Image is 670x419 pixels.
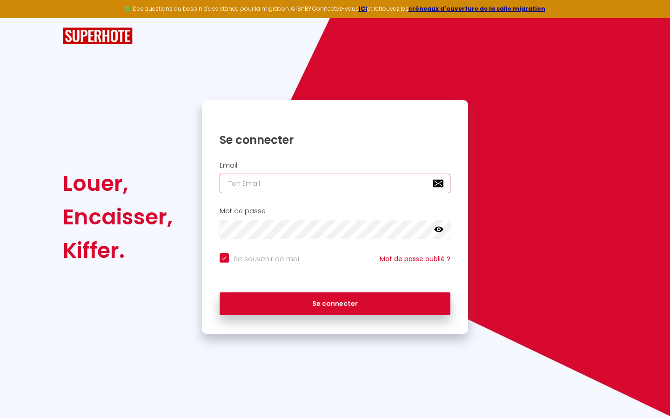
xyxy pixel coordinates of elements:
[63,167,173,200] div: Louer,
[220,292,450,316] button: Se connecter
[63,27,133,45] img: SuperHote logo
[7,4,35,32] button: Ouvrir le widget de chat LiveChat
[359,5,367,13] a: ICI
[220,174,450,193] input: Ton Email
[220,162,450,169] h2: Email
[409,5,545,13] a: créneaux d'ouverture de la salle migration
[220,207,450,215] h2: Mot de passe
[220,133,450,147] h1: Se connecter
[380,254,450,264] a: Mot de passe oublié ?
[63,234,173,267] div: Kiffer.
[63,200,173,234] div: Encaisser,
